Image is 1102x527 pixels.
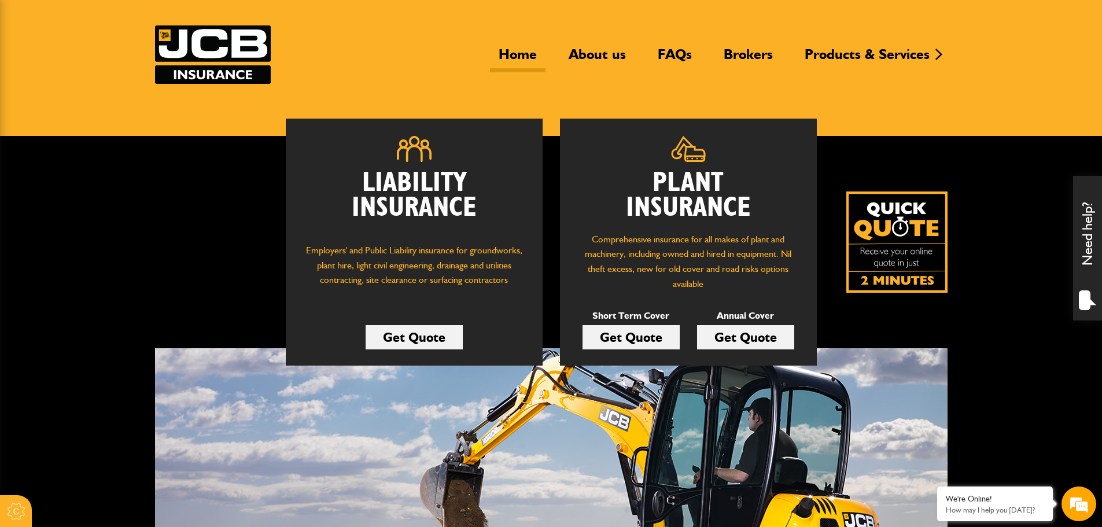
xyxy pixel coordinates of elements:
p: Annual Cover [697,308,794,323]
a: Get Quote [366,325,463,349]
a: About us [560,46,635,72]
img: Quick Quote [846,191,948,293]
div: We're Online! [946,494,1044,504]
a: Get your insurance quote isn just 2-minutes [846,191,948,293]
a: Get Quote [583,325,680,349]
p: Employers' and Public Liability insurance for groundworks, plant hire, light civil engineering, d... [303,243,525,298]
a: Get Quote [697,325,794,349]
div: Need help? [1073,176,1102,320]
a: JCB Insurance Services [155,25,271,84]
a: Home [490,46,546,72]
p: Comprehensive insurance for all makes of plant and machinery, including owned and hired in equipm... [577,232,799,291]
p: How may I help you today? [946,506,1044,514]
p: Short Term Cover [583,308,680,323]
a: Brokers [715,46,782,72]
h2: Plant Insurance [577,171,799,220]
a: FAQs [649,46,701,72]
a: Products & Services [796,46,938,72]
h2: Liability Insurance [303,171,525,232]
img: JCB Insurance Services logo [155,25,271,84]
